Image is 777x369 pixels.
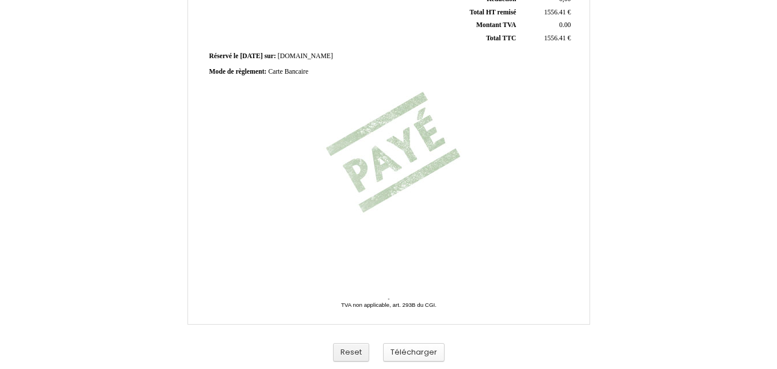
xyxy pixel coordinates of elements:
[278,52,333,60] span: [DOMAIN_NAME]
[476,21,516,29] span: Montant TVA
[265,52,276,60] span: sur:
[240,52,262,60] span: [DATE]
[209,52,239,60] span: Réservé le
[518,32,573,45] td: €
[469,9,516,16] span: Total HT remisé
[486,35,516,42] span: Total TTC
[9,5,44,39] button: Ouvrir le widget de chat LiveChat
[268,68,308,75] span: Carte Bancaire
[559,21,571,29] span: 0.00
[544,9,566,16] span: 1556.41
[518,6,573,19] td: €
[333,343,369,362] button: Reset
[383,343,445,362] button: Télécharger
[544,35,566,42] span: 1556.41
[341,302,437,308] span: TVA non applicable, art. 293B du CGI.
[209,68,267,75] span: Mode de règlement:
[388,295,389,302] span: -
